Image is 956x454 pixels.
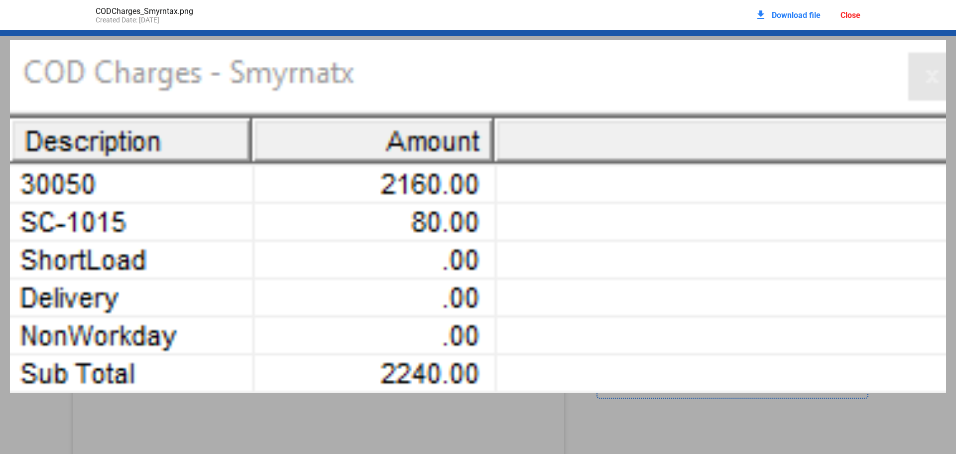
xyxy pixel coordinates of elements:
[772,10,821,20] span: Download file
[755,9,767,21] mat-icon: download
[96,6,478,16] div: CODCharges_Smyrntax.png
[840,10,860,20] div: Close
[96,16,478,24] div: Created Date: [DATE]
